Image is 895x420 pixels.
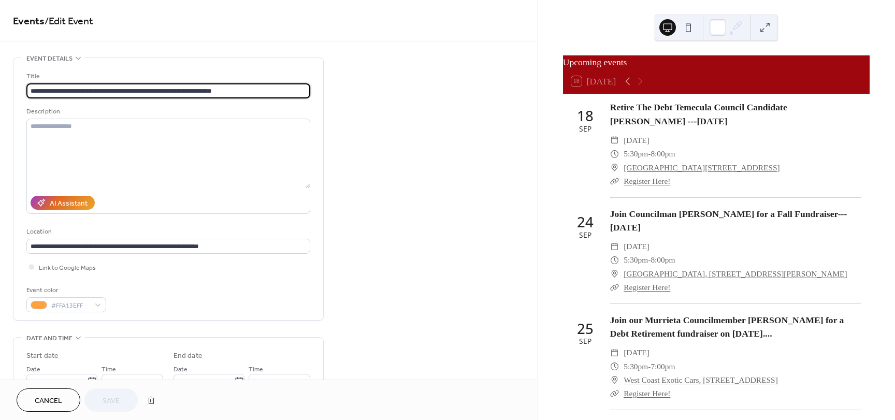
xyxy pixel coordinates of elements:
a: Register Here! [624,177,670,185]
div: ​ [610,373,619,387]
span: Date [26,364,40,375]
span: - [648,253,651,267]
div: 24 [577,215,594,229]
span: [DATE] [624,134,649,147]
span: [DATE] [624,240,649,253]
a: Events [13,11,45,32]
div: AI Assistant [50,198,88,209]
div: ​ [610,240,619,253]
div: 18 [577,109,594,123]
div: ​ [610,387,619,400]
div: Upcoming events [563,55,870,69]
div: End date [174,351,203,361]
div: ​ [610,281,619,294]
span: Cancel [35,396,62,407]
div: Description [26,106,308,117]
span: Date and time [26,333,73,344]
a: Register Here! [624,283,670,292]
div: Start date [26,351,59,361]
span: - [648,360,651,373]
span: [DATE] [624,346,649,359]
button: Cancel [17,388,80,412]
span: 5:30pm [624,253,648,267]
a: [GEOGRAPHIC_DATA][STREET_ADDRESS] [624,161,779,175]
div: ​ [610,253,619,267]
div: Sep [579,231,591,239]
button: AI Assistant [31,196,95,210]
div: ​ [610,175,619,188]
span: Event details [26,53,73,64]
a: [GEOGRAPHIC_DATA], [STREET_ADDRESS][PERSON_NAME] [624,267,847,281]
span: / Edit Event [45,11,93,32]
a: Join our Murrieta Councilmember [PERSON_NAME] for a Debt Retirement fundraiser on [DATE].... [610,315,844,339]
a: Register Here! [624,389,670,398]
div: Sep [579,125,591,133]
div: ​ [610,161,619,175]
div: Location [26,226,308,237]
div: ​ [610,360,619,373]
span: 8:00pm [651,147,675,161]
span: 5:30pm [624,360,648,373]
span: 5:30pm [624,147,648,161]
div: ​ [610,147,619,161]
span: Time [102,364,116,375]
div: ​ [610,134,619,147]
div: Sep [579,338,591,345]
a: Join Councilman [PERSON_NAME] for a Fall Fundraiser---[DATE] [610,209,847,233]
span: Time [249,364,263,375]
a: West Coast Exotic Cars, [STREET_ADDRESS] [624,373,778,387]
span: 7:00pm [651,360,675,373]
span: #FFA13EFF [51,300,90,311]
span: Date [174,364,187,375]
span: 8:00pm [651,253,675,267]
div: Event color [26,285,104,296]
div: 25 [577,322,594,336]
div: ​ [610,267,619,281]
span: Link to Google Maps [39,263,96,273]
a: Retire The Debt Temecula Council Candidate [PERSON_NAME] ---[DATE] [610,102,787,126]
div: Title [26,71,308,82]
span: - [648,147,651,161]
div: ​ [610,346,619,359]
